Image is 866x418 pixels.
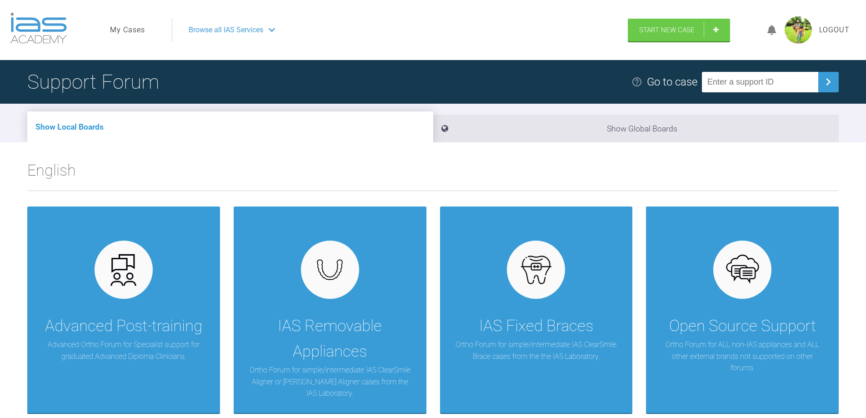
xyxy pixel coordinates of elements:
div: Open Source Support [669,313,816,339]
span: Start New Case [639,26,695,34]
span: Browse all IAS Services [189,24,263,36]
a: Advanced Post-trainingAdvanced Ortho Forum for Specialist support for graduated Advanced Diploma ... [27,206,220,413]
img: profile.png [785,16,812,44]
h2: English [27,158,839,191]
a: Logout [819,24,850,36]
img: chevronRight.28bd32b0.svg [821,75,836,89]
img: help.e70b9f3d.svg [631,76,642,87]
div: Go to case [647,73,697,91]
img: fixed.9f4e6236.svg [519,252,554,287]
a: IAS Fixed BracesOrtho Forum for simple/intermediate IAS ClearSmile Brace cases from the the IAS L... [440,206,633,413]
img: opensource.6e495855.svg [725,252,760,287]
img: advanced.73cea251.svg [106,252,141,287]
div: Advanced Post-training [45,313,202,339]
li: Show Local Boards [27,111,433,142]
img: removables.927eaa4e.svg [312,257,347,283]
h1: Support Forum [27,66,159,98]
p: Ortho Forum for ALL non-IAS appliances and ALL other external brands not supported on other forums. [660,339,825,374]
a: My Cases [110,24,145,36]
input: Enter a support ID [702,72,818,92]
a: Open Source SupportOrtho Forum for ALL non-IAS appliances and ALL other external brands not suppo... [646,206,839,413]
p: Advanced Ortho Forum for Specialist support for graduated Advanced Diploma Clinicians. [41,339,206,362]
div: IAS Fixed Braces [479,313,593,339]
img: logo-light.3e3ef733.png [10,13,67,44]
div: IAS Removable Appliances [247,313,413,364]
li: Show Global Boards [433,115,839,142]
a: Start New Case [628,19,730,41]
p: Ortho Forum for simple/intermediate IAS ClearSmile Aligner or [PERSON_NAME] Aligner cases from th... [247,364,413,399]
p: Ortho Forum for simple/intermediate IAS ClearSmile Brace cases from the the IAS Laboratory. [454,339,619,362]
a: IAS Removable AppliancesOrtho Forum for simple/intermediate IAS ClearSmile Aligner or [PERSON_NAM... [234,206,426,413]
